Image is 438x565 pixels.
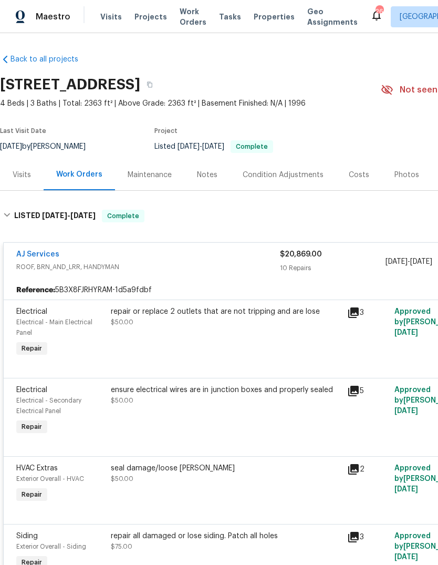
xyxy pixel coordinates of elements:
[42,212,96,219] span: -
[16,532,38,540] span: Siding
[394,170,419,180] div: Photos
[111,543,132,550] span: $75.00
[178,143,224,150] span: -
[347,306,388,319] div: 3
[410,258,432,265] span: [DATE]
[103,211,143,221] span: Complete
[347,463,388,476] div: 2
[17,343,46,354] span: Repair
[134,12,167,22] span: Projects
[17,422,46,432] span: Repair
[13,170,31,180] div: Visits
[347,385,388,397] div: 5
[180,6,206,27] span: Work Orders
[128,170,172,180] div: Maintenance
[178,143,200,150] span: [DATE]
[111,385,341,395] div: ensure electrical wires are in junction boxes and properly sealed
[16,308,47,315] span: Electrical
[111,476,133,482] span: $50.00
[111,531,341,541] div: repair all damaged or lose siding. Patch all holes
[56,169,102,180] div: Work Orders
[16,397,81,414] span: Electrical - Secondary Electrical Panel
[349,170,369,180] div: Costs
[154,128,178,134] span: Project
[232,143,272,150] span: Complete
[111,319,133,325] span: $50.00
[140,75,159,94] button: Copy Address
[70,212,96,219] span: [DATE]
[280,251,322,258] span: $20,869.00
[111,463,341,474] div: seal damage/loose [PERSON_NAME]
[111,397,133,404] span: $50.00
[202,143,224,150] span: [DATE]
[154,143,273,150] span: Listed
[385,256,432,267] span: -
[16,386,47,394] span: Electrical
[16,251,59,258] a: AJ Services
[307,6,358,27] span: Geo Assignments
[16,543,86,550] span: Exterior Overall - Siding
[280,263,385,273] div: 10 Repairs
[243,170,324,180] div: Condition Adjustments
[219,13,241,20] span: Tasks
[394,553,418,561] span: [DATE]
[376,6,383,17] div: 26
[16,319,92,336] span: Electrical - Main Electrical Panel
[347,531,388,543] div: 3
[394,407,418,415] span: [DATE]
[16,476,84,482] span: Exterior Overall - HVAC
[17,489,46,500] span: Repair
[42,212,67,219] span: [DATE]
[111,306,341,317] div: repair or replace 2 outlets that are not tripping and are lose
[197,170,217,180] div: Notes
[14,210,96,222] h6: LISTED
[100,12,122,22] span: Visits
[16,262,280,272] span: ROOF, BRN_AND_LRR, HANDYMAN
[385,258,408,265] span: [DATE]
[394,329,418,336] span: [DATE]
[16,465,58,472] span: HVAC Extras
[16,285,55,295] b: Reference:
[254,12,295,22] span: Properties
[36,12,70,22] span: Maestro
[394,486,418,493] span: [DATE]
